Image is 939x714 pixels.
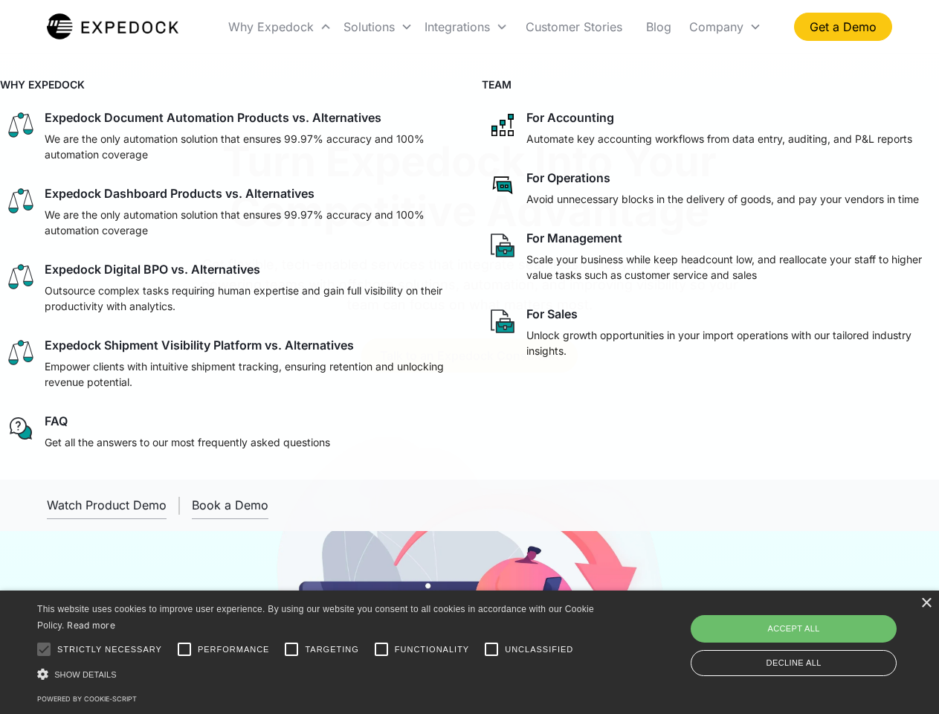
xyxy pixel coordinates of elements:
[57,643,162,656] span: Strictly necessary
[45,186,314,201] div: Expedock Dashboard Products vs. Alternatives
[514,1,634,52] a: Customer Stories
[45,338,354,353] div: Expedock Shipment Visibility Platform vs. Alternatives
[37,604,594,631] span: This website uses cookies to improve user experience. By using our website you consent to all coo...
[6,186,36,216] img: scale icon
[634,1,683,52] a: Blog
[192,498,268,512] div: Book a Demo
[505,643,573,656] span: Unclassified
[37,666,599,682] div: Show details
[37,695,137,703] a: Powered by cookie-script
[6,262,36,292] img: scale icon
[45,358,452,390] p: Empower clients with intuitive shipment tracking, ensuring retention and unlocking revenue potent...
[794,13,892,41] a: Get a Demo
[6,110,36,140] img: scale icon
[526,327,934,358] p: Unlock growth opportunities in your import operations with our tailored industry insights.
[45,207,452,238] p: We are the only automation solution that ensures 99.97% accuracy and 100% automation coverage
[45,414,68,428] div: FAQ
[488,231,517,260] img: paper and bag icon
[47,492,167,519] a: open lightbox
[343,19,395,34] div: Solutions
[6,338,36,367] img: scale icon
[45,283,452,314] p: Outsource complex tasks requiring human expertise and gain full visibility on their productivity ...
[488,306,517,336] img: paper and bag icon
[526,191,919,207] p: Avoid unnecessary blocks in the delivery of goods, and pay your vendors in time
[47,498,167,512] div: Watch Product Demo
[54,670,117,679] span: Show details
[45,110,381,125] div: Expedock Document Automation Products vs. Alternatives
[526,251,934,283] p: Scale your business while keep headcount low, and reallocate your staff to higher value tasks suc...
[526,110,614,125] div: For Accounting
[526,231,622,245] div: For Management
[419,1,514,52] div: Integrations
[526,170,610,185] div: For Operations
[425,19,490,34] div: Integrations
[198,643,270,656] span: Performance
[67,620,115,631] a: Read more
[45,434,330,450] p: Get all the answers to our most frequently asked questions
[691,553,939,714] iframe: Chat Widget
[338,1,419,52] div: Solutions
[689,19,743,34] div: Company
[6,414,36,443] img: regular chat bubble icon
[228,19,314,34] div: Why Expedock
[526,306,578,321] div: For Sales
[45,262,260,277] div: Expedock Digital BPO vs. Alternatives
[683,1,767,52] div: Company
[395,643,469,656] span: Functionality
[305,643,358,656] span: Targeting
[222,1,338,52] div: Why Expedock
[526,131,912,147] p: Automate key accounting workflows from data entry, auditing, and P&L reports
[192,492,268,519] a: Book a Demo
[47,12,178,42] img: Expedock Logo
[47,12,178,42] a: home
[45,131,452,162] p: We are the only automation solution that ensures 99.97% accuracy and 100% automation coverage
